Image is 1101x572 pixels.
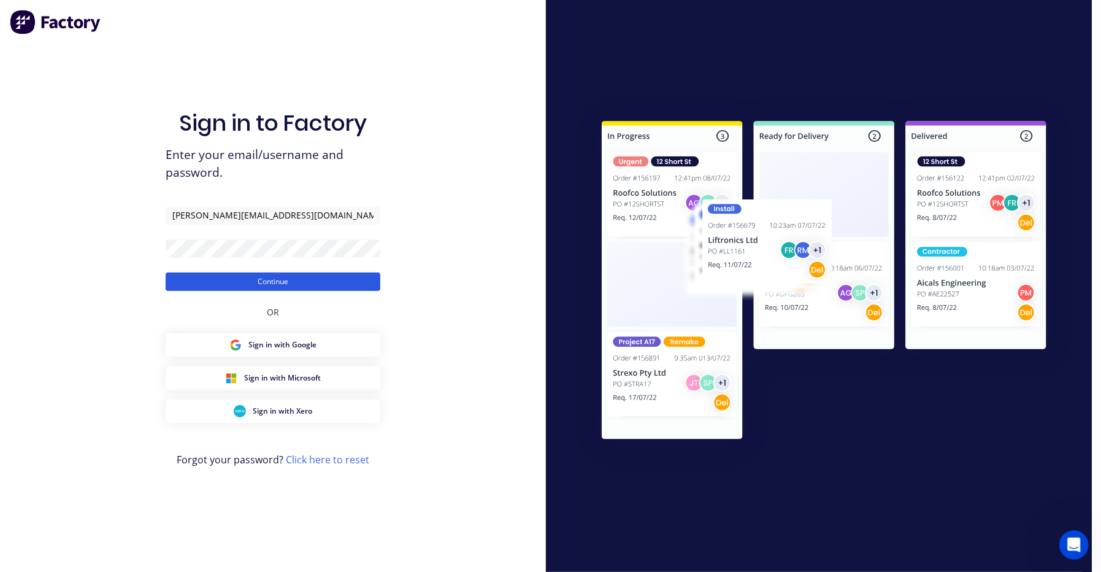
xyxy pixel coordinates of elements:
button: Xero Sign inSign in with Xero [166,400,380,423]
h1: Sign in to Factory [179,110,367,136]
span: Sign in with Google [249,339,317,350]
img: Xero Sign in [234,405,246,417]
img: Factory [10,10,102,34]
img: Microsoft Sign in [225,372,237,384]
img: Google Sign in [229,339,242,351]
span: Sign in with Microsoft [245,373,321,384]
button: Continue [166,272,380,291]
iframe: Intercom live chat [1059,530,1089,560]
button: Microsoft Sign inSign in with Microsoft [166,366,380,390]
span: Enter your email/username and password. [166,146,380,182]
a: Click here to reset [286,453,369,466]
span: Sign in with Xero [253,406,313,417]
span: Forgot your password? [177,452,369,467]
button: Google Sign inSign in with Google [166,333,380,357]
img: Sign in [575,96,1073,468]
input: Email/Username [166,206,380,225]
div: OR [267,291,279,333]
